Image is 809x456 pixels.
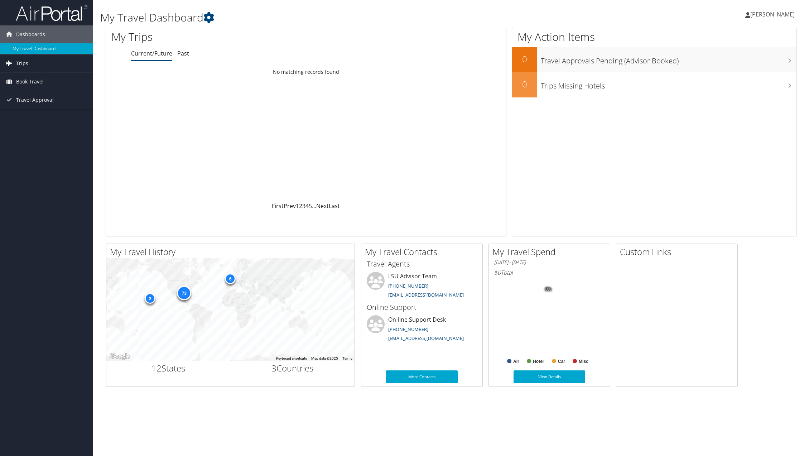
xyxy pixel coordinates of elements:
h2: My Travel History [110,246,355,258]
h2: Custom Links [620,246,737,258]
text: Car [558,359,565,364]
div: 6 [225,273,236,284]
li: On-line Support Desk [363,315,481,345]
a: [PHONE_NUMBER] [388,326,428,332]
h1: My Travel Dashboard [100,10,568,25]
span: Trips [16,54,28,72]
a: Past [177,49,189,57]
h6: [DATE] - [DATE] [494,259,605,266]
h3: Travel Approvals Pending (Advisor Booked) [541,52,796,66]
span: Map data ©2025 [311,356,338,360]
h2: States [112,362,225,374]
a: 2 [299,202,302,210]
h2: Countries [236,362,350,374]
h3: Travel Agents [367,259,477,269]
span: $0 [494,269,501,277]
a: More Contacts [386,370,458,383]
h2: 0 [512,78,537,90]
a: Prev [284,202,296,210]
h1: My Trips [111,29,334,44]
li: LSU Advisor Team [363,272,481,301]
div: 2 [145,293,155,304]
img: airportal-logo.png [16,5,87,21]
td: No matching records found [106,66,506,78]
a: View Details [514,370,585,383]
tspan: 0% [545,287,551,292]
a: 5 [309,202,312,210]
a: [EMAIL_ADDRESS][DOMAIN_NAME] [388,335,464,341]
span: … [312,202,316,210]
a: Open this area in Google Maps (opens a new window) [108,352,132,361]
span: Dashboards [16,25,45,43]
span: Travel Approval [16,91,54,109]
a: First [272,202,284,210]
span: Book Travel [16,73,44,91]
span: 3 [271,362,276,374]
h3: Trips Missing Hotels [541,77,796,91]
span: [PERSON_NAME] [750,10,795,18]
a: Current/Future [131,49,172,57]
a: 1 [296,202,299,210]
a: [PHONE_NUMBER] [388,283,428,289]
a: Next [316,202,329,210]
a: 0Trips Missing Hotels [512,72,796,97]
a: Last [329,202,340,210]
text: Air [513,359,519,364]
h2: My Travel Contacts [365,246,482,258]
a: [EMAIL_ADDRESS][DOMAIN_NAME] [388,292,464,298]
img: Google [108,352,132,361]
h2: My Travel Spend [492,246,610,258]
a: 4 [305,202,309,210]
span: 12 [151,362,162,374]
button: Keyboard shortcuts [276,356,307,361]
h6: Total [494,269,605,277]
text: Misc [579,359,588,364]
text: Hotel [533,359,544,364]
a: Terms (opens in new tab) [342,356,352,360]
div: 73 [177,286,191,300]
a: 3 [302,202,305,210]
h2: 0 [512,53,537,65]
a: 0Travel Approvals Pending (Advisor Booked) [512,47,796,72]
h1: My Action Items [512,29,796,44]
a: [PERSON_NAME] [745,4,802,25]
h3: Online Support [367,302,477,312]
